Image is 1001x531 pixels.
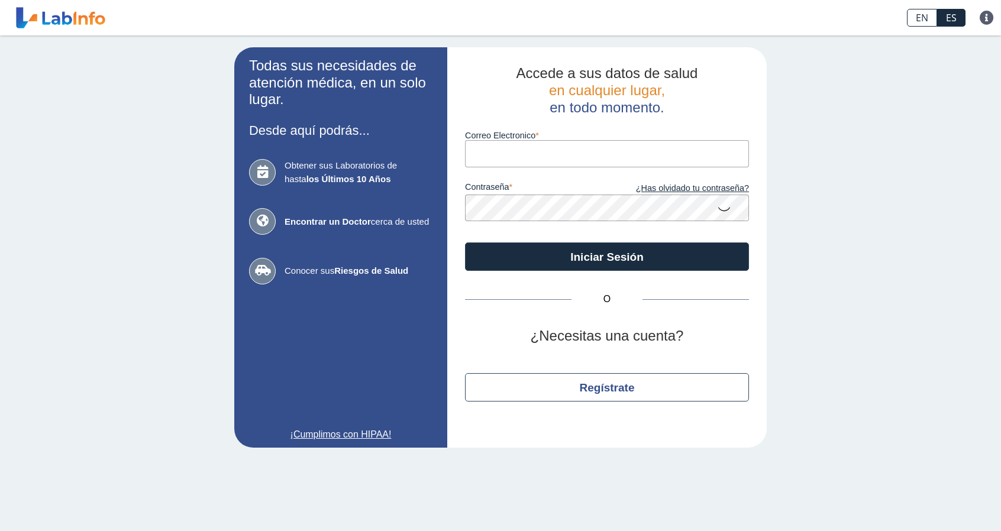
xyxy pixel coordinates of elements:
[285,264,432,278] span: Conocer sus
[516,65,698,81] span: Accede a sus datos de salud
[465,373,749,402] button: Regístrate
[465,328,749,345] h2: ¿Necesitas una cuenta?
[907,9,937,27] a: EN
[306,174,391,184] b: los Últimos 10 Años
[465,242,749,271] button: Iniciar Sesión
[285,215,432,229] span: cerca de usted
[334,265,408,276] b: Riesgos de Salud
[465,131,749,140] label: Correo Electronico
[465,182,607,195] label: contraseña
[285,159,432,186] span: Obtener sus Laboratorios de hasta
[607,182,749,195] a: ¿Has olvidado tu contraseña?
[571,292,642,306] span: O
[249,123,432,138] h3: Desde aquí podrás...
[249,57,432,108] h2: Todas sus necesidades de atención médica, en un solo lugar.
[937,9,966,27] a: ES
[550,99,664,115] span: en todo momento.
[285,216,371,226] b: Encontrar un Doctor
[549,82,665,98] span: en cualquier lugar,
[249,428,432,442] a: ¡Cumplimos con HIPAA!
